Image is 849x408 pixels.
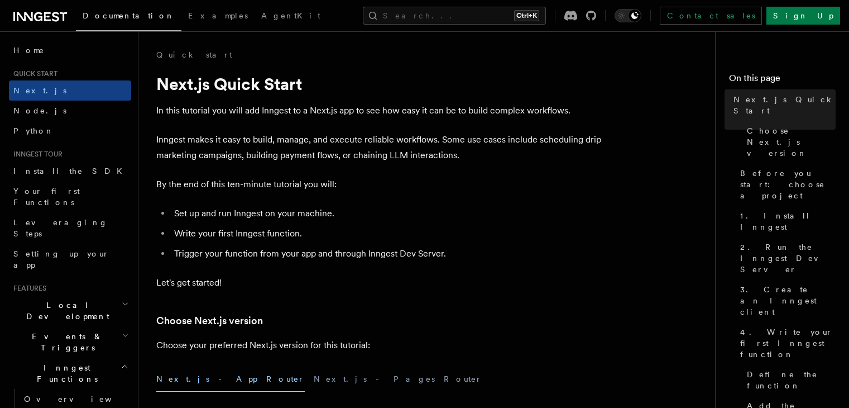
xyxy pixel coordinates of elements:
span: Leveraging Steps [13,218,108,238]
p: In this tutorial you will add Inngest to a Next.js app to see how easy it can be to build complex... [156,103,603,118]
span: 3. Create an Inngest client [740,284,836,317]
button: Inngest Functions [9,358,131,389]
span: 2. Run the Inngest Dev Server [740,241,836,275]
span: Local Development [9,300,122,322]
a: Home [9,40,131,60]
a: Leveraging Steps [9,212,131,244]
span: Next.js Quick Start [733,94,836,116]
span: AgentKit [261,11,320,20]
span: Inngest tour [9,150,63,159]
p: Inngest makes it easy to build, manage, and execute reliable workflows. Some use cases include sc... [156,132,603,163]
a: Node.js [9,101,131,121]
span: Overview [24,395,139,404]
a: Choose Next.js version [156,313,263,329]
span: Before you start: choose a project [740,168,836,201]
a: Contact sales [660,7,762,25]
a: Examples [181,3,255,30]
span: Inngest Functions [9,362,121,385]
span: Your first Functions [13,187,80,207]
span: Examples [188,11,248,20]
span: Python [13,126,54,135]
h4: On this page [729,72,836,89]
span: Define the function [747,369,836,391]
a: 3. Create an Inngest client [736,279,836,322]
kbd: Ctrl+K [514,10,539,21]
span: 1. Install Inngest [740,210,836,233]
a: Python [9,121,131,141]
button: Next.js - App Router [156,367,305,392]
span: Home [13,45,45,56]
h1: Next.js Quick Start [156,74,603,94]
button: Search...Ctrl+K [363,7,546,25]
span: 4. Write your first Inngest function [740,326,836,360]
span: Choose Next.js version [747,125,836,159]
a: Choose Next.js version [742,121,836,163]
a: Quick start [156,49,232,60]
li: Set up and run Inngest on your machine. [171,206,603,221]
p: Choose your preferred Next.js version for this tutorial: [156,338,603,353]
span: Quick start [9,69,57,78]
a: Next.js Quick Start [729,89,836,121]
a: Sign Up [766,7,840,25]
a: 2. Run the Inngest Dev Server [736,237,836,279]
span: Install the SDK [13,167,129,175]
button: Events & Triggers [9,326,131,358]
span: Features [9,284,46,293]
a: Before you start: choose a project [736,163,836,206]
span: Next.js [13,86,66,95]
button: Next.js - Pages Router [314,367,482,392]
a: Next.js [9,80,131,101]
a: Documentation [76,3,181,31]
a: 4. Write your first Inngest function [736,322,836,364]
a: Setting up your app [9,244,131,275]
span: Node.js [13,106,66,115]
a: Install the SDK [9,161,131,181]
a: AgentKit [255,3,327,30]
p: Let's get started! [156,275,603,291]
span: Events & Triggers [9,331,122,353]
a: Your first Functions [9,181,131,212]
li: Write your first Inngest function. [171,226,603,241]
button: Toggle dark mode [615,9,641,22]
span: Documentation [83,11,175,20]
a: 1. Install Inngest [736,206,836,237]
span: Setting up your app [13,249,109,269]
button: Local Development [9,295,131,326]
a: Define the function [742,364,836,396]
p: By the end of this ten-minute tutorial you will: [156,177,603,192]
li: Trigger your function from your app and through Inngest Dev Server. [171,246,603,262]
